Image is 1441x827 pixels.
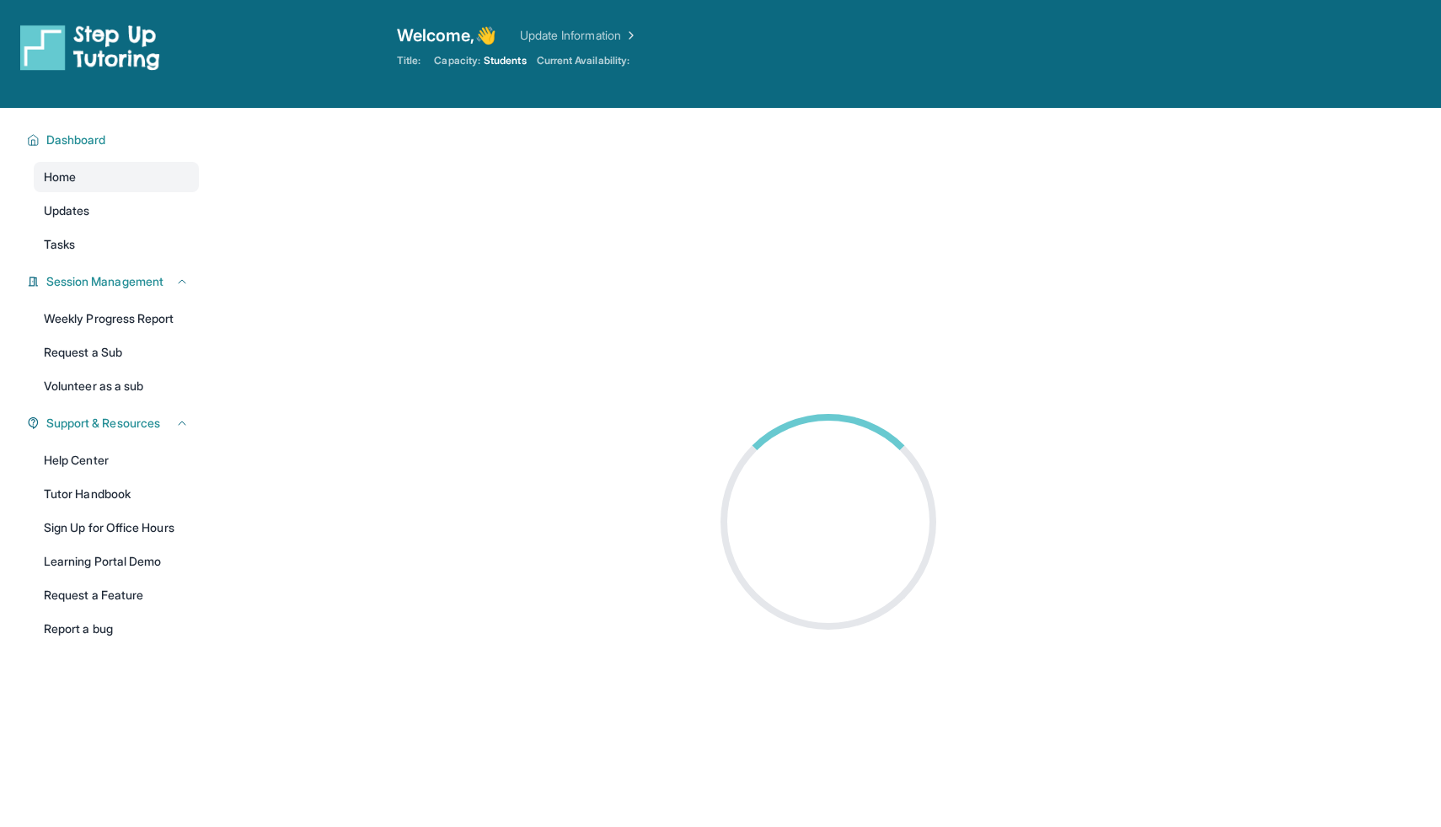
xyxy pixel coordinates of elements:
a: Update Information [520,27,638,44]
a: Tasks [34,229,199,260]
a: Request a Feature [34,580,199,610]
a: Home [34,162,199,192]
img: Chevron Right [621,27,638,44]
a: Updates [34,196,199,226]
span: Capacity: [434,54,480,67]
span: Home [44,169,76,185]
a: Weekly Progress Report [34,303,199,334]
span: Dashboard [46,132,106,148]
button: Session Management [40,273,189,290]
span: Welcome, 👋 [397,24,496,47]
a: Help Center [34,445,199,475]
button: Dashboard [40,132,189,148]
button: Support & Resources [40,415,189,432]
a: Learning Portal Demo [34,546,199,577]
span: Tasks [44,236,75,253]
a: Request a Sub [34,337,199,368]
a: Sign Up for Office Hours [34,513,199,543]
span: Updates [44,202,90,219]
span: Session Management [46,273,163,290]
span: Students [484,54,527,67]
span: Support & Resources [46,415,160,432]
span: Current Availability: [537,54,629,67]
span: Title: [397,54,421,67]
img: logo [20,24,160,71]
a: Report a bug [34,614,199,644]
a: Volunteer as a sub [34,371,199,401]
a: Tutor Handbook [34,479,199,509]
